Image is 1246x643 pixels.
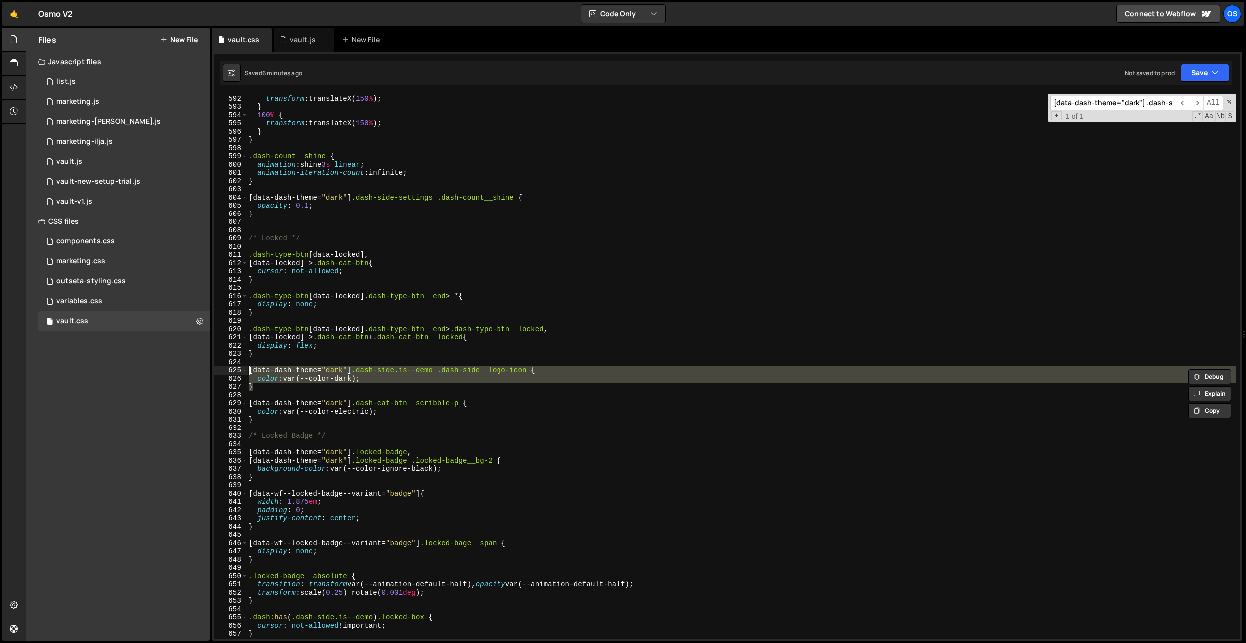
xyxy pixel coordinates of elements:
[1223,5,1241,23] a: Os
[214,284,248,292] div: 615
[342,35,384,45] div: New File
[214,342,248,350] div: 622
[214,622,248,630] div: 656
[56,257,105,266] div: marketing.css
[26,212,210,231] div: CSS files
[214,375,248,383] div: 626
[38,112,210,132] div: 16596/45424.js
[56,177,140,186] div: vault-new-setup-trial.js
[1125,69,1175,77] div: Not saved to prod
[26,52,210,72] div: Javascript files
[214,111,248,120] div: 594
[1188,386,1231,401] button: Explain
[245,69,302,77] div: Saved
[214,605,248,614] div: 654
[262,69,302,77] div: 6 minutes ago
[38,231,210,251] div: 16596/45511.css
[214,556,248,564] div: 648
[214,465,248,473] div: 637
[56,77,76,86] div: list.js
[214,276,248,284] div: 614
[1227,111,1233,121] span: Search In Selection
[214,103,248,111] div: 593
[214,391,248,400] div: 628
[1062,112,1088,121] span: 1 of 1
[56,317,88,326] div: vault.css
[38,92,210,112] div: 16596/45422.js
[214,300,248,309] div: 617
[56,277,126,286] div: outseta-styling.css
[214,333,248,342] div: 621
[214,234,248,243] div: 609
[214,473,248,482] div: 638
[214,514,248,523] div: 643
[38,192,210,212] div: 16596/45132.js
[214,144,248,153] div: 598
[38,8,73,20] div: Osmo V2
[214,597,248,605] div: 653
[214,309,248,317] div: 618
[38,152,210,172] div: 16596/45133.js
[1116,5,1220,23] a: Connect to Webflow
[38,251,210,271] div: 16596/45446.css
[56,157,82,166] div: vault.js
[214,317,248,325] div: 619
[214,580,248,589] div: 651
[214,481,248,490] div: 639
[214,177,248,186] div: 602
[214,292,248,301] div: 616
[214,490,248,498] div: 640
[290,35,316,45] div: vault.js
[214,432,248,440] div: 633
[214,531,248,539] div: 645
[214,119,248,128] div: 595
[214,218,248,226] div: 607
[214,613,248,622] div: 655
[1188,403,1231,418] button: Copy
[56,137,113,146] div: marketing-ilja.js
[1051,111,1062,121] span: Toggle Replace mode
[214,350,248,358] div: 623
[214,169,248,177] div: 601
[38,311,210,331] div: 16596/45153.css
[214,325,248,334] div: 620
[1203,96,1223,110] span: Alt-Enter
[56,97,99,106] div: marketing.js
[1188,369,1231,384] button: Debug
[214,440,248,449] div: 634
[214,523,248,531] div: 644
[1050,96,1176,110] input: Search for
[214,136,248,144] div: 597
[214,589,248,597] div: 652
[160,36,198,44] button: New File
[214,547,248,556] div: 647
[581,5,665,23] button: Code Only
[214,194,248,202] div: 604
[214,572,248,581] div: 650
[38,291,210,311] div: 16596/45154.css
[214,267,248,276] div: 613
[1190,96,1204,110] span: ​
[214,358,248,367] div: 624
[214,185,248,194] div: 603
[2,2,26,26] a: 🤙
[1192,111,1203,121] span: RegExp Search
[214,506,248,515] div: 642
[56,237,115,246] div: components.css
[56,197,92,206] div: vault-v1.js
[214,152,248,161] div: 599
[38,34,56,45] h2: Files
[214,383,248,391] div: 627
[56,117,161,126] div: marketing-[PERSON_NAME].js
[214,259,248,268] div: 612
[214,202,248,210] div: 605
[214,448,248,457] div: 635
[214,630,248,638] div: 657
[214,539,248,548] div: 646
[38,132,210,152] div: 16596/45423.js
[1204,111,1214,121] span: CaseSensitive Search
[214,95,248,103] div: 592
[228,35,259,45] div: vault.css
[214,210,248,218] div: 606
